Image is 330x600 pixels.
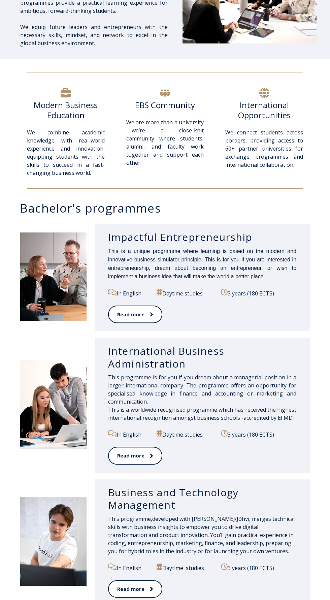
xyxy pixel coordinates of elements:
p: In English [108,430,151,439]
h3: International Business Administration [108,345,296,370]
img: International Business Administration [20,360,87,449]
p: 3 years (180 ECTS) [221,430,296,439]
a: Read more [108,580,162,598]
p: 3 years (180 ECTS) [221,563,296,572]
a: Read more [108,306,162,323]
h6: EBS Community [126,100,204,110]
a: Read more [108,447,162,465]
p: We connect students across borders, providing access to 60+ partner universities for exchange pro... [225,128,303,169]
p: In English [108,563,151,572]
img: Impactful Entrepreneurship [20,232,87,321]
span: This programme is for you if you dream about a managerial position in a larger international comp... [108,374,296,421]
p: Daytime studies [157,289,216,297]
p: Daytime studies [157,430,216,439]
h3: Impactful Entrepreneurship [108,231,296,244]
span: This is a unique programme where learning is based on the modern and innovative business simulato... [108,248,296,279]
h3: Bachelor's programmes [20,202,317,214]
p: Daytime studies [157,563,216,572]
a: accredited by EFMD [243,414,293,421]
p: 3 years (180 ECTS) [221,289,296,297]
span: This programme, [108,515,152,523]
h3: Business and Technology Management [108,486,296,511]
span: We combine academic knowledge with real-world experience and innovation, equipping students with ... [27,129,105,177]
p: developed with [PERSON_NAME]/Jõhvi, merges technical skills with business insights to empower you... [108,515,296,555]
p: We equip future leaders and entrepreneurs with the necessary skills, mindset, and network to exce... [20,23,168,47]
h6: Modern Business Education [27,100,105,120]
p: We are more than a university—we’re a close-knit community where students, alumni, and faculty wo... [126,118,204,175]
p: In English [108,289,151,297]
h6: International Opportunities [225,100,303,120]
img: Business and Technology Management [20,497,87,586]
